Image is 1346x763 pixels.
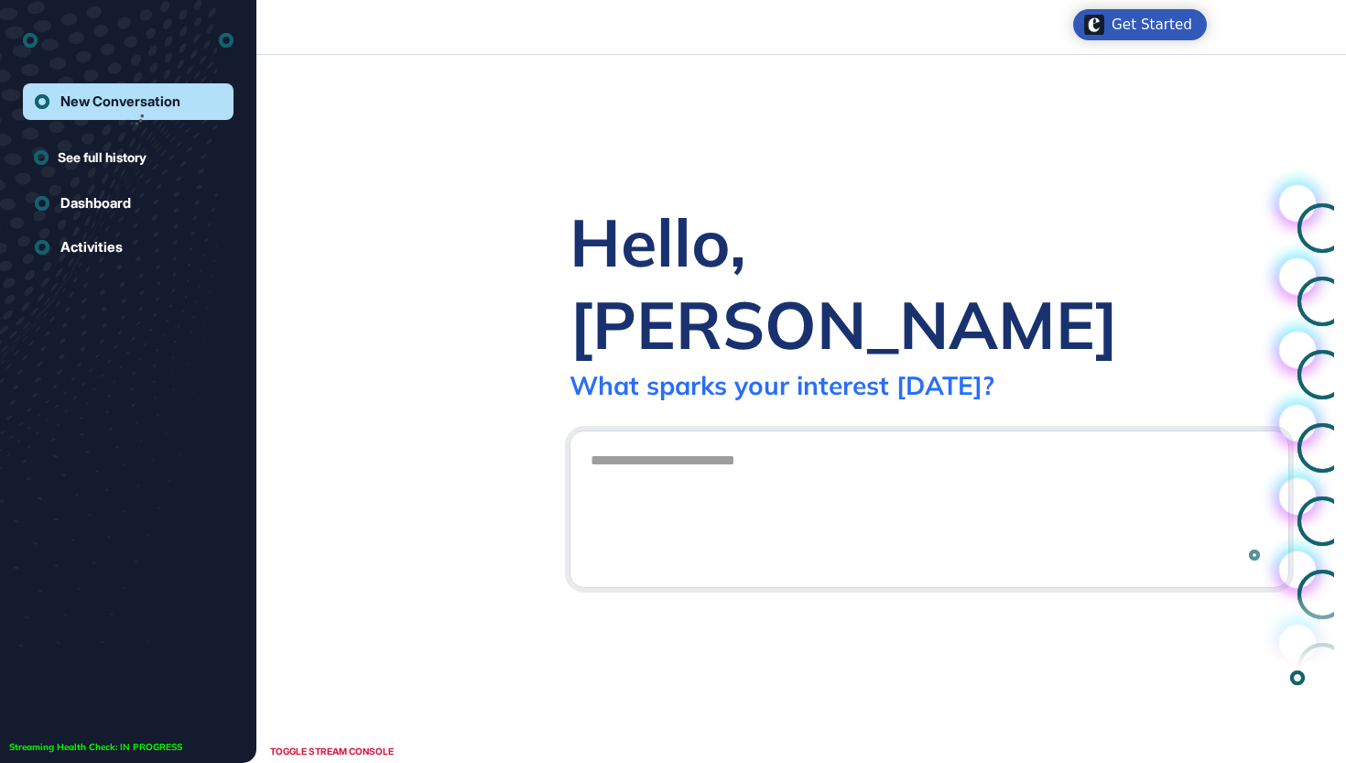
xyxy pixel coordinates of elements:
a: Activities [23,229,233,266]
a: Dashboard [23,185,233,222]
div: Open Get Started checklist [1073,9,1207,40]
a: New Conversation [23,83,233,120]
div: TOGGLE STREAM CONSOLE [266,740,398,763]
div: Dashboard [60,195,131,212]
div: What sparks your interest [DATE]? [570,369,994,401]
div: Hello, [PERSON_NAME] [570,201,1289,365]
div: New Conversation [60,93,180,110]
div: entrapeer-logo [23,26,38,55]
div: Get Started [1112,16,1192,34]
span: See full history [58,147,147,167]
div: Activities [60,239,123,256]
a: See full history [34,147,233,167]
img: launcher-image-alternative-text [1084,15,1104,35]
